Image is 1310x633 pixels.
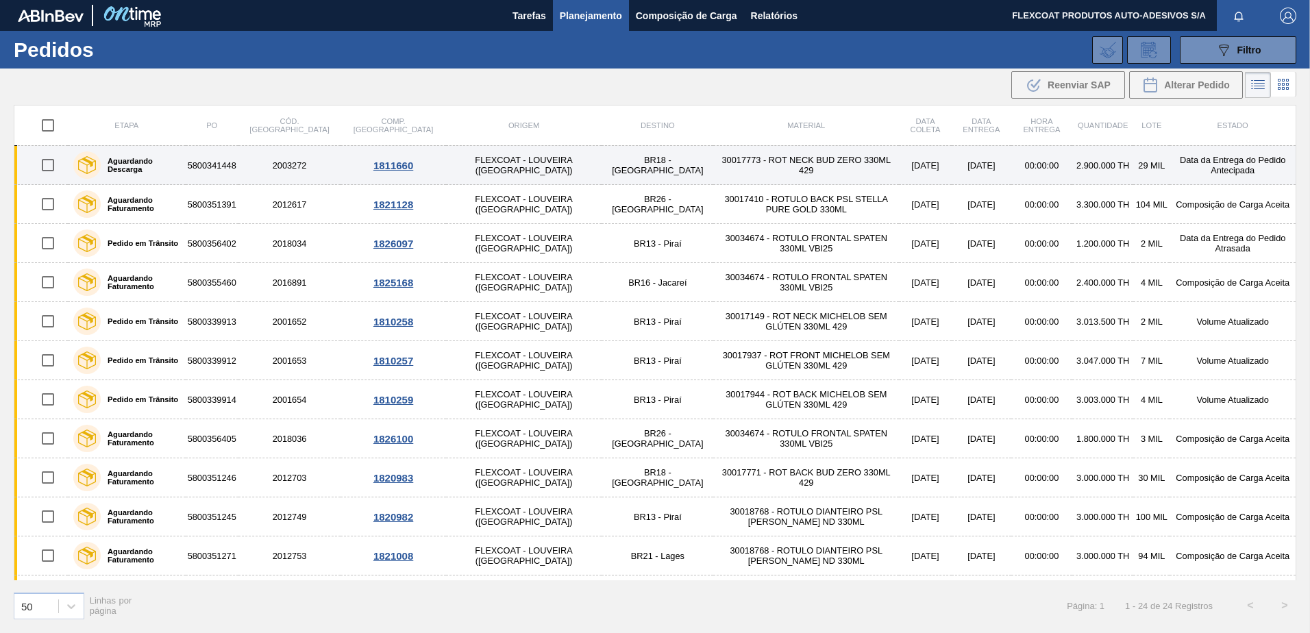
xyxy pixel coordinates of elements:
[114,121,138,129] span: Etapa
[641,121,675,129] span: Destino
[14,263,1296,302] a: Aguardando Faturamento58003554602016891FLEXCOAT - LOUVEIRA ([GEOGRAPHIC_DATA])BR16 - Jacareí30034...
[446,575,602,615] td: FLEXCOAT - LOUVEIRA ([GEOGRAPHIC_DATA])
[1245,72,1271,98] div: Visão em Lista
[249,117,329,134] span: Cód. [GEOGRAPHIC_DATA]
[343,394,444,406] div: 1810259
[512,8,546,24] span: Tarefas
[90,595,132,616] span: Linhas por página
[1133,185,1170,224] td: 104 MIL
[713,146,899,185] td: 30017773 - ROT NECK BUD ZERO 330ML 429
[1133,380,1170,419] td: 4 MIL
[602,341,713,380] td: BR13 - Piraí
[186,458,238,497] td: 5800351246
[21,600,33,612] div: 50
[1072,458,1133,497] td: 3.000.000 TH
[899,302,952,341] td: [DATE]
[602,575,713,615] td: BR21 - Lages
[186,380,238,419] td: 5800339914
[343,316,444,327] div: 1810258
[508,121,539,129] span: Origem
[238,302,341,341] td: 2001652
[343,199,444,210] div: 1821128
[1170,341,1296,380] td: Volume Atualizado
[1011,419,1072,458] td: 00:00:00
[186,302,238,341] td: 5800339913
[1011,146,1072,185] td: 00:00:00
[602,458,713,497] td: BR18 - [GEOGRAPHIC_DATA]
[1072,497,1133,536] td: 3.000.000 TH
[1067,601,1104,611] span: Página: 1
[952,341,1011,380] td: [DATE]
[1133,146,1170,185] td: 29 MIL
[899,575,952,615] td: [DATE]
[1072,341,1133,380] td: 3.047.000 TH
[14,224,1296,263] a: Pedido em Trânsito58003564022018034FLEXCOAT - LOUVEIRA ([GEOGRAPHIC_DATA])BR13 - Piraí30034674 - ...
[186,263,238,302] td: 5800355460
[14,302,1296,341] a: Pedido em Trânsito58003399132001652FLEXCOAT - LOUVEIRA ([GEOGRAPHIC_DATA])BR13 - Piraí30017149 - ...
[952,458,1011,497] td: [DATE]
[446,302,602,341] td: FLEXCOAT - LOUVEIRA ([GEOGRAPHIC_DATA])
[1170,185,1296,224] td: Composição de Carga Aceita
[899,419,952,458] td: [DATE]
[1141,121,1161,129] span: Lote
[952,536,1011,575] td: [DATE]
[343,238,444,249] div: 1826097
[952,575,1011,615] td: [DATE]
[1170,575,1296,615] td: Composição de Carga Aceita
[238,380,341,419] td: 2001654
[636,8,737,24] span: Composição de Carga
[602,224,713,263] td: BR13 - Piraí
[1170,419,1296,458] td: Composição de Carga Aceita
[1072,575,1133,615] td: 3.300.000 TH
[446,458,602,497] td: FLEXCOAT - LOUVEIRA ([GEOGRAPHIC_DATA])
[952,185,1011,224] td: [DATE]
[1180,36,1296,64] button: Filtro
[238,419,341,458] td: 2018036
[899,263,952,302] td: [DATE]
[238,146,341,185] td: 2003272
[1011,224,1072,263] td: 00:00:00
[14,575,1296,615] a: Aguardando Faturamento58003512722012718FLEXCOAT - LOUVEIRA ([GEOGRAPHIC_DATA])BR21 - Lages3001741...
[238,536,341,575] td: 2012753
[101,239,178,247] label: Pedido em Trânsito
[952,419,1011,458] td: [DATE]
[101,430,180,447] label: Aguardando Faturamento
[1218,121,1248,129] span: Estado
[1078,121,1128,129] span: Quantidade
[1133,497,1170,536] td: 100 MIL
[238,497,341,536] td: 2012749
[14,42,219,58] h1: Pedidos
[1217,6,1261,25] button: Notificações
[1133,341,1170,380] td: 7 MIL
[238,575,341,615] td: 2012718
[602,302,713,341] td: BR13 - Piraí
[1133,458,1170,497] td: 30 MIL
[899,497,952,536] td: [DATE]
[1072,263,1133,302] td: 2.400.000 TH
[1170,146,1296,185] td: Data da Entrega do Pedido Antecipada
[101,196,180,212] label: Aguardando Faturamento
[1092,36,1123,64] div: Importar Negociações dos Pedidos
[446,341,602,380] td: FLEXCOAT - LOUVEIRA ([GEOGRAPHIC_DATA])
[1133,224,1170,263] td: 2 MIL
[1011,341,1072,380] td: 00:00:00
[101,395,178,404] label: Pedido em Trânsito
[1233,588,1268,623] button: <
[1072,536,1133,575] td: 3.000.000 TH
[952,302,1011,341] td: [DATE]
[206,121,217,129] span: PO
[963,117,1000,134] span: Data entrega
[1011,71,1125,99] div: Reenviar SAP
[14,458,1296,497] a: Aguardando Faturamento58003512462012703FLEXCOAT - LOUVEIRA ([GEOGRAPHIC_DATA])BR18 - [GEOGRAPHIC_...
[899,380,952,419] td: [DATE]
[1011,575,1072,615] td: 00:00:00
[1125,601,1213,611] span: 1 - 24 de 24 Registros
[602,185,713,224] td: BR26 - [GEOGRAPHIC_DATA]
[952,224,1011,263] td: [DATE]
[238,185,341,224] td: 2012617
[1268,588,1302,623] button: >
[446,224,602,263] td: FLEXCOAT - LOUVEIRA ([GEOGRAPHIC_DATA])
[14,185,1296,224] a: Aguardando Faturamento58003513912012617FLEXCOAT - LOUVEIRA ([GEOGRAPHIC_DATA])BR26 - [GEOGRAPHIC_...
[713,536,899,575] td: 30018768 - ROTULO DIANTEIRO PSL [PERSON_NAME] ND 330ML
[1133,263,1170,302] td: 4 MIL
